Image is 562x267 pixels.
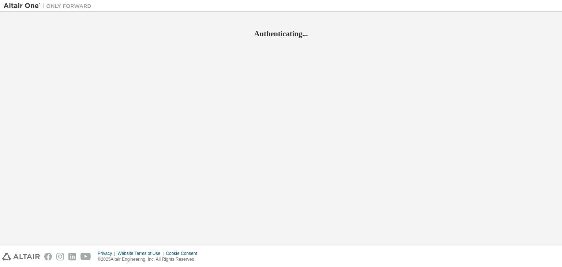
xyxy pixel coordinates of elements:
[98,251,117,256] div: Privacy
[68,253,76,260] img: linkedin.svg
[98,256,202,263] p: © 2025 Altair Engineering, Inc. All Rights Reserved.
[80,253,91,260] img: youtube.svg
[2,253,40,260] img: altair_logo.svg
[44,253,52,260] img: facebook.svg
[117,251,166,256] div: Website Terms of Use
[166,251,201,256] div: Cookie Consent
[56,253,64,260] img: instagram.svg
[4,2,95,10] img: Altair One
[4,29,558,38] h2: Authenticating...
